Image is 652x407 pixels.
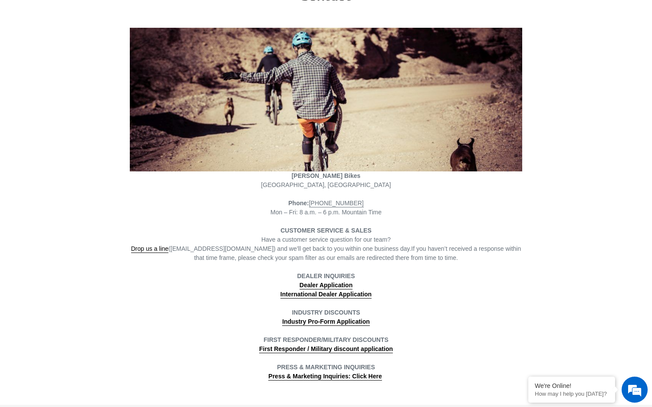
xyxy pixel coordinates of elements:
[282,318,370,326] a: Industry Pro-Form Application
[277,364,375,371] strong: PRESS & MARKETING INQUIRIES
[280,291,372,299] a: International Dealer Application
[268,373,382,381] a: Press & Marketing Inquiries: Click Here
[297,272,355,289] strong: DEALER INQUIRIES
[130,199,522,217] div: Mon – Fri: 8 a.m. – 6 p.m. Mountain Time
[261,181,391,188] span: [GEOGRAPHIC_DATA], [GEOGRAPHIC_DATA]
[288,200,309,207] strong: Phone:
[259,345,393,353] a: First Responder / Military discount application
[280,227,372,234] strong: CUSTOMER SERVICE & SALES
[292,172,361,179] strong: [PERSON_NAME] Bikes
[292,309,360,316] strong: INDUSTRY DISCOUNTS
[300,282,352,289] a: Dealer Application
[535,391,609,397] p: How may I help you today?
[263,336,389,343] strong: FIRST RESPONDER/MILITARY DISCOUNTS
[535,382,609,389] div: We're Online!
[259,345,393,352] strong: First Responder / Military discount application
[309,200,364,207] a: [PHONE_NUMBER]
[130,235,522,263] div: Have a customer service question for our team? If you haven’t received a response within that tim...
[131,245,412,253] span: ([EMAIL_ADDRESS][DOMAIN_NAME]) and we’ll get back to you within one business day.
[282,318,370,325] strong: Industry Pro-Form Application
[131,245,168,253] a: Drop us a line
